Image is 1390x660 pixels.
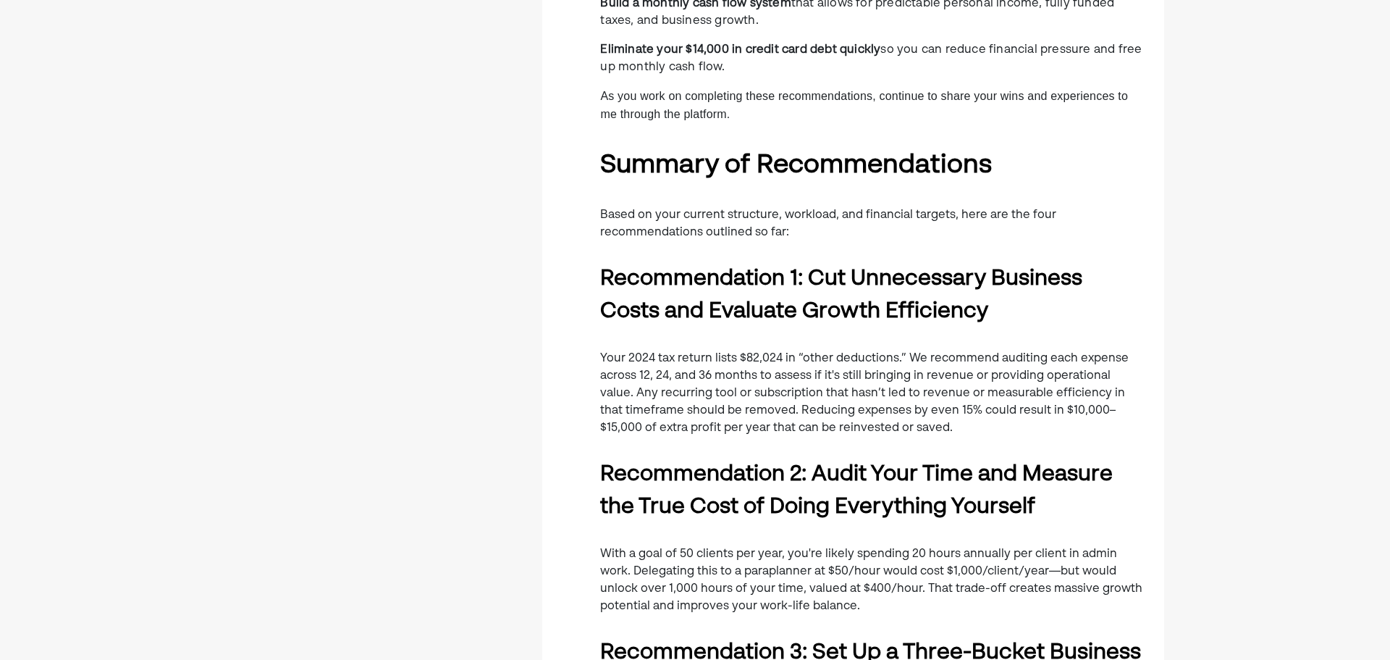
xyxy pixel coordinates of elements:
[600,44,880,56] strong: Eliminate your $14,000 in credit card debt quickly
[600,546,1147,615] p: With a goal of 50 clients per year, you're likely spending 20 hours annually per client in admin ...
[600,464,1113,518] strong: Recommendation 2: Audit Your Time and Measure the True Cost of Doing Everything Yourself
[600,268,1082,322] strong: Recommendation 1: Cut Unnecessary Business Costs and Evaluate Growth Efficiency
[600,146,1147,185] h2: Summary of Recommendations
[600,206,1147,241] p: Based on your current structure, workload, and financial targets, here are the four recommendatio...
[600,350,1147,437] p: Your 2024 tax return lists $82,024 in “other deductions.” We recommend auditing each expense acro...
[600,90,1128,120] span: As you work on completing these recommendations, continue to share your wins and experiences to m...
